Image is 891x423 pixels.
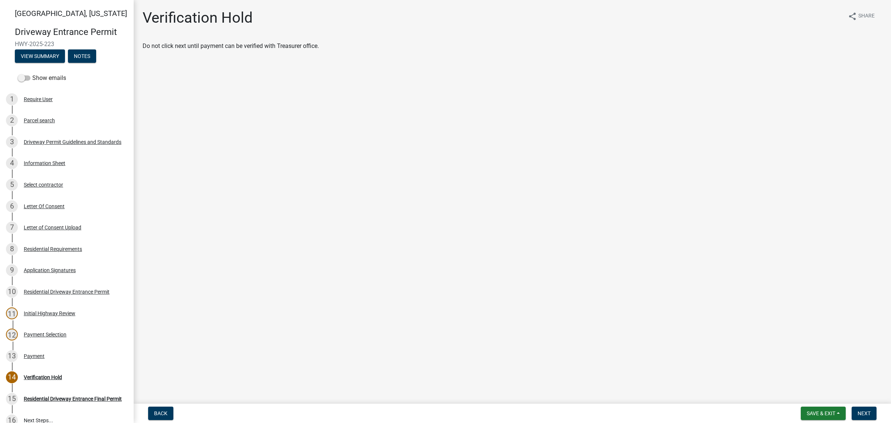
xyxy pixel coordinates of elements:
div: Letter of Consent Upload [24,225,81,230]
div: 13 [6,350,18,362]
div: Application Signatures [24,268,76,273]
div: 1 [6,93,18,105]
button: Next [852,407,877,420]
div: Information Sheet [24,161,65,166]
div: Parcel search [24,118,55,123]
button: Back [148,407,173,420]
button: shareShare [842,9,881,23]
div: Driveway Permit Guidelines and Standards [24,139,121,145]
div: 12 [6,329,18,340]
button: Notes [68,49,96,63]
div: 10 [6,286,18,298]
h4: Driveway Entrance Permit [15,27,128,38]
wm-modal-confirm: Notes [68,54,96,59]
div: 11 [6,307,18,319]
div: Residential Driveway Entrance Permit [24,289,110,294]
span: Next [858,410,871,416]
div: 5 [6,179,18,191]
div: Select contractor [24,182,63,187]
div: Payment [24,353,45,359]
span: HWY-2025-223 [15,41,119,48]
div: Payment Selection [24,332,66,337]
div: Residential Driveway Entrance Final Permit [24,396,122,401]
i: share [848,12,857,21]
div: 7 [6,222,18,233]
div: 15 [6,393,18,405]
p: Do not click next until payment can be verified with Treasurer office. [143,42,882,51]
div: Initial Highway Review [24,311,75,316]
div: 9 [6,264,18,276]
div: Require User [24,97,53,102]
span: Save & Exit [807,410,835,416]
span: [GEOGRAPHIC_DATA], [US_STATE] [15,9,127,18]
wm-modal-confirm: Summary [15,54,65,59]
div: 3 [6,136,18,148]
div: 4 [6,157,18,169]
div: Residential Requirements [24,246,82,252]
label: Show emails [18,74,66,83]
div: Letter Of Consent [24,204,65,209]
div: 6 [6,200,18,212]
div: 2 [6,114,18,126]
span: Back [154,410,167,416]
button: Save & Exit [801,407,846,420]
span: Share [858,12,875,21]
div: 8 [6,243,18,255]
h1: Verification Hold [143,9,253,27]
div: Verification Hold [24,375,62,380]
button: View Summary [15,49,65,63]
div: 14 [6,371,18,383]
